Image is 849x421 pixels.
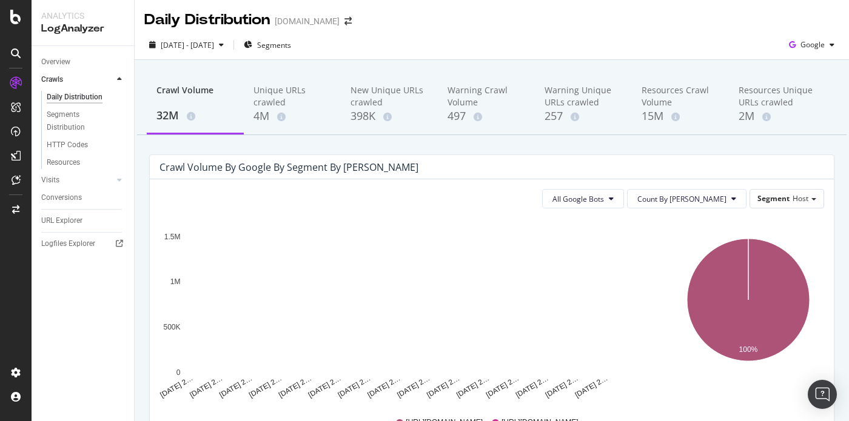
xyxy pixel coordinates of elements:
button: Google [784,35,839,55]
a: Resources [47,156,126,169]
div: [DOMAIN_NAME] [275,15,340,27]
text: 100% [739,345,757,354]
div: Warning Unique URLs crawled [545,84,622,108]
div: Visits [41,174,59,187]
a: Daily Distribution [47,91,126,104]
div: HTTP Codes [47,139,88,151]
div: Resources Unique URLs crawled [739,84,816,108]
text: 0 [176,368,181,377]
div: Open Intercom Messenger [808,380,837,409]
span: Google [800,39,825,50]
button: Segments [239,35,296,55]
div: 15M [642,108,719,124]
div: LogAnalyzer [41,22,124,36]
a: HTTP Codes [47,139,126,151]
div: New Unique URLs crawled [351,84,428,108]
text: 500K [163,323,180,331]
div: 32M [156,108,234,124]
div: 497 [448,108,525,124]
svg: A chart. [672,218,825,400]
svg: A chart. [159,218,654,400]
a: URL Explorer [41,214,126,227]
span: All Google Bots [552,194,604,204]
div: 257 [545,108,622,124]
text: 1.5M [164,233,181,241]
div: Warning Crawl Volume [448,84,525,108]
button: [DATE] - [DATE] [144,35,229,55]
div: Crawls [41,73,63,86]
div: Daily Distribution [47,91,102,104]
span: Host [793,193,808,204]
div: Crawl Volume [156,84,234,107]
div: Daily Distribution [144,10,270,30]
div: Conversions [41,191,82,204]
span: Count By Day [637,194,727,204]
div: arrow-right-arrow-left [344,17,352,25]
div: Unique URLs crawled [253,84,331,108]
button: All Google Bots [542,189,624,208]
div: Overview [41,56,70,68]
div: Resources Crawl Volume [642,84,719,108]
div: Resources [47,156,80,169]
span: [DATE] - [DATE] [161,40,214,50]
a: Crawls [41,73,113,86]
button: Count By [PERSON_NAME] [627,189,747,208]
text: 1M [170,278,181,287]
span: Segments [257,40,291,50]
span: Segment [757,193,790,204]
div: Segments Distribution [47,108,114,134]
div: Crawl Volume by google by Segment by [PERSON_NAME] [159,161,418,173]
a: Conversions [41,191,126,204]
a: Segments Distribution [47,108,126,134]
div: 4M [253,108,331,124]
div: Analytics [41,10,124,22]
div: URL Explorer [41,214,82,227]
div: 2M [739,108,816,124]
div: 398K [351,108,428,124]
div: Logfiles Explorer [41,237,95,250]
a: Overview [41,56,126,68]
a: Visits [41,174,113,187]
a: Logfiles Explorer [41,237,126,250]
